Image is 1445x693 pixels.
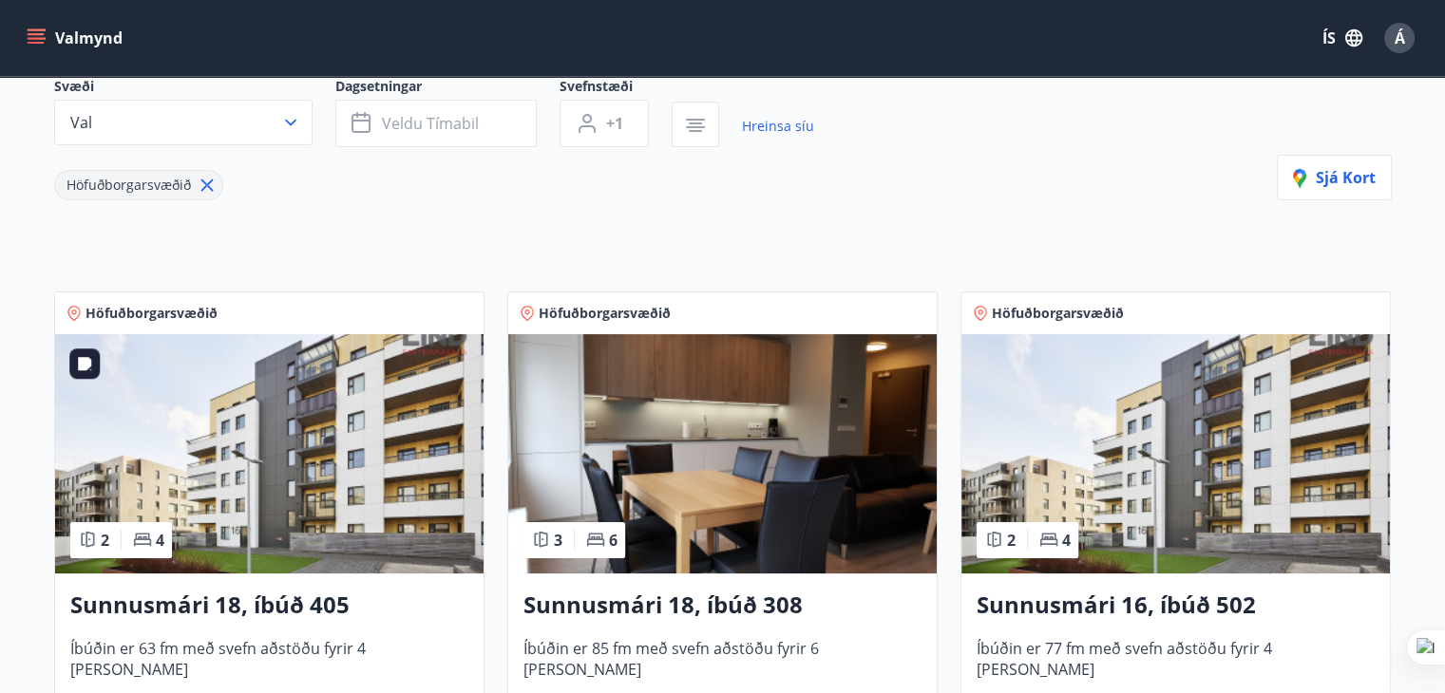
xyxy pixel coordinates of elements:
[156,530,164,551] span: 4
[54,77,335,100] span: Svæði
[23,21,130,55] button: menu
[977,589,1375,623] h3: Sunnusmári 16, íbúð 502
[992,304,1124,323] span: Höfuðborgarsvæðið
[67,176,191,194] span: Höfuðborgarsvæðið
[1062,530,1071,551] span: 4
[1277,155,1392,200] button: Sjá kort
[539,304,671,323] span: Höfuðborgarsvæðið
[523,589,922,623] h3: Sunnusmári 18, íbúð 308
[560,100,649,147] button: +1
[70,589,468,623] h3: Sunnusmári 18, íbúð 405
[86,304,218,323] span: Höfuðborgarsvæðið
[335,77,560,100] span: Dagsetningar
[54,100,313,145] button: Val
[55,334,484,573] img: Paella dish
[560,77,672,100] span: Svefnstæði
[1293,167,1376,188] span: Sjá kort
[606,113,623,134] span: +1
[1312,21,1373,55] button: ÍS
[1395,28,1405,48] span: Á
[101,530,109,551] span: 2
[508,334,937,573] img: Paella dish
[1007,530,1016,551] span: 2
[609,530,618,551] span: 6
[961,334,1390,573] img: Paella dish
[1377,15,1422,61] button: Á
[382,113,479,134] span: Veldu tímabil
[742,105,814,147] a: Hreinsa síu
[70,112,92,133] span: Val
[554,530,562,551] span: 3
[54,170,223,200] div: Höfuðborgarsvæðið
[335,100,537,147] button: Veldu tímabil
